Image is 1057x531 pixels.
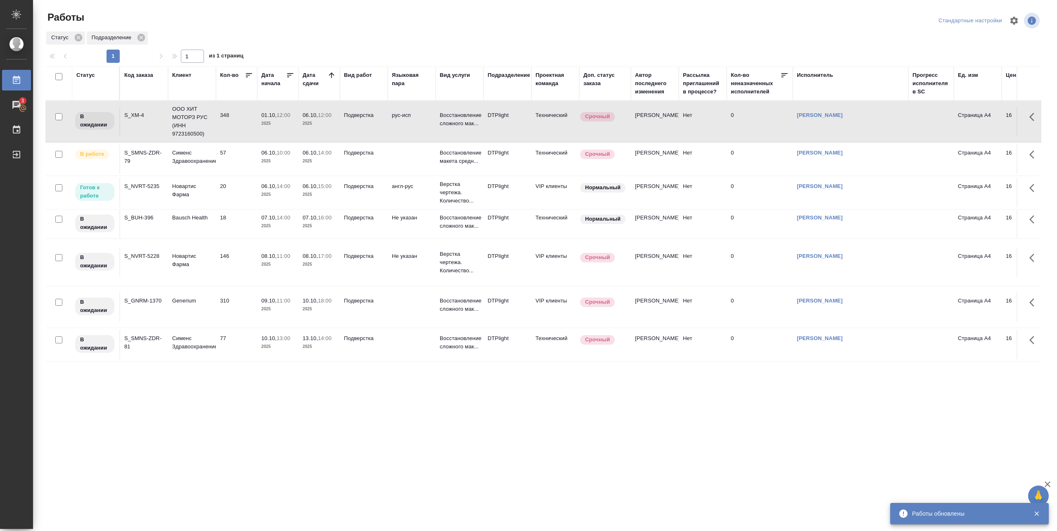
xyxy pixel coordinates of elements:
[635,71,675,96] div: Автор последнего изменения
[727,248,793,277] td: 0
[531,293,579,321] td: VIP клиенты
[483,145,531,174] td: DTPlight
[797,71,833,79] div: Исполнитель
[124,111,164,119] div: S_XM-4
[303,157,336,165] p: 2025
[483,210,531,238] td: DTPlight
[216,330,257,359] td: 77
[1024,248,1044,268] button: Здесь прячутся важные кнопки
[74,252,115,271] div: Исполнитель назначен, приступать к работе пока рано
[440,149,479,165] p: Восстановление макета средн...
[954,178,1002,207] td: Страница А4
[797,298,843,304] a: [PERSON_NAME]
[261,305,294,313] p: 2025
[679,330,727,359] td: Нет
[344,297,384,305] p: Подверстка
[80,336,109,352] p: В ожидании
[216,178,257,207] td: 20
[303,112,318,118] p: 06.10,
[440,111,479,128] p: Восстановление сложного мак...
[344,149,384,157] p: Подверстка
[440,334,479,351] p: Восстановление сложного мак...
[277,112,290,118] p: 12:00
[124,297,164,305] div: S_GNRM-1370
[261,190,294,199] p: 2025
[124,214,164,222] div: S_BUH-396
[318,253,332,259] p: 17:00
[318,150,332,156] p: 14:00
[1028,486,1049,506] button: 🙏
[585,215,621,223] p: Нормальный
[45,11,84,24] span: Работы
[303,190,336,199] p: 2025
[388,248,436,277] td: Не указан
[277,150,290,156] p: 10:00
[483,178,531,207] td: DTPlight
[92,33,134,42] p: Подразделение
[1002,248,1043,277] td: 16
[531,107,579,136] td: Технический
[261,71,286,88] div: Дата начала
[74,334,115,354] div: Исполнитель назначен, приступать к работе пока рано
[727,107,793,136] td: 0
[585,112,610,121] p: Срочный
[277,335,290,341] p: 13:00
[261,157,294,165] p: 2025
[440,250,479,275] p: Верстка чертежа. Количество...
[2,95,31,115] a: 3
[261,112,277,118] p: 01.10,
[531,178,579,207] td: VIP клиенты
[303,253,318,259] p: 08.10,
[216,210,257,238] td: 18
[261,150,277,156] p: 06.10,
[261,298,277,304] p: 09.10,
[318,335,332,341] p: 14:00
[261,214,277,221] p: 07.10,
[631,107,679,136] td: [PERSON_NAME]
[536,71,575,88] div: Проектная команда
[124,252,164,260] div: S_NVRT-5228
[277,183,290,189] p: 14:00
[74,214,115,233] div: Исполнитель назначен, приступать к работе пока рано
[585,150,610,158] p: Срочный
[303,298,318,304] p: 10.10,
[727,330,793,359] td: 0
[797,183,843,189] a: [PERSON_NAME]
[261,343,294,351] p: 2025
[1004,11,1024,31] span: Настроить таблицу
[344,111,384,119] p: Подверстка
[631,248,679,277] td: [PERSON_NAME]
[261,253,277,259] p: 08.10,
[74,111,115,131] div: Исполнитель назначен, приступать к работе пока рано
[318,112,332,118] p: 12:00
[87,31,148,45] div: Подразделение
[124,149,164,165] div: S_SMNS-ZDR-79
[74,182,115,202] div: Исполнитель может приступить к работе
[531,145,579,174] td: Технический
[585,183,621,192] p: Нормальный
[80,112,109,129] p: В ожидании
[1024,145,1044,164] button: Здесь прячутся важные кнопки
[954,248,1002,277] td: Страница А4
[954,145,1002,174] td: Страница А4
[46,31,85,45] div: Статус
[80,253,109,270] p: В ожидании
[731,71,780,96] div: Кол-во неназначенных исполнителей
[727,145,793,174] td: 0
[172,297,212,305] p: Generium
[912,510,1021,518] div: Работы обновлены
[172,214,212,222] p: Bausch Health
[1024,107,1044,127] button: Здесь прячутся важные кнопки
[631,178,679,207] td: [PERSON_NAME]
[172,334,212,351] p: Сименс Здравоохранение
[1002,145,1043,174] td: 16
[631,293,679,321] td: [PERSON_NAME]
[277,253,290,259] p: 11:00
[727,178,793,207] td: 0
[483,293,531,321] td: DTPlight
[303,343,336,351] p: 2025
[261,183,277,189] p: 06.10,
[344,252,384,260] p: Подверстка
[344,182,384,190] p: Подверстка
[261,222,294,230] p: 2025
